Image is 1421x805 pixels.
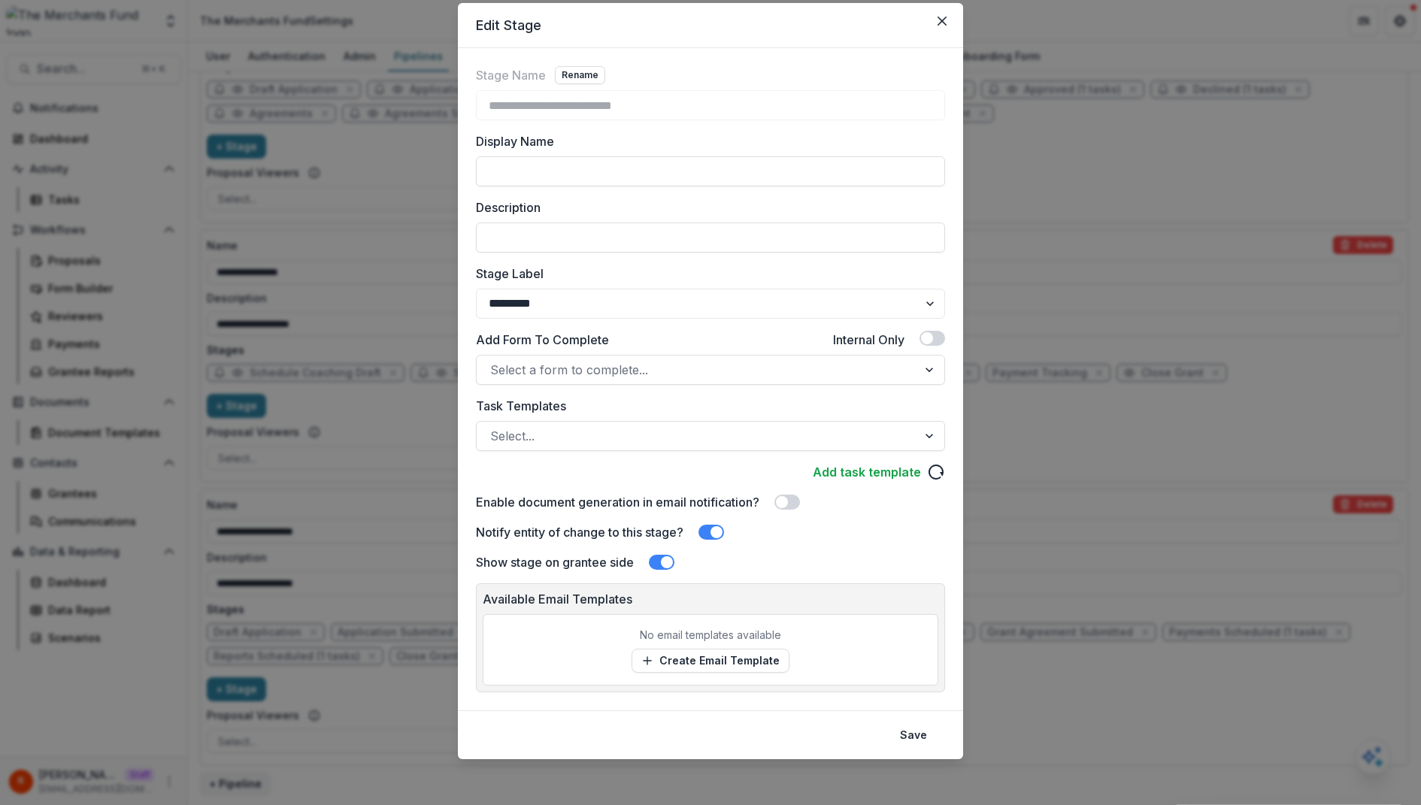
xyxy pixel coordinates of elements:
[476,523,683,541] label: Notify entity of change to this stage?
[927,463,945,481] svg: reload
[483,590,938,608] p: Available Email Templates
[476,198,936,216] label: Description
[930,9,954,33] button: Close
[833,331,904,349] label: Internal Only
[476,66,546,84] label: Stage Name
[640,627,781,643] p: No email templates available
[476,493,759,511] label: Enable document generation in email notification?
[476,331,609,349] label: Add Form To Complete
[476,553,634,571] label: Show stage on grantee side
[555,66,605,84] button: Rename
[813,463,921,481] a: Add task template
[458,3,963,48] header: Edit Stage
[632,649,789,673] a: Create Email Template
[476,265,936,283] label: Stage Label
[891,723,936,747] button: Save
[476,132,936,150] label: Display Name
[476,397,936,415] label: Task Templates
